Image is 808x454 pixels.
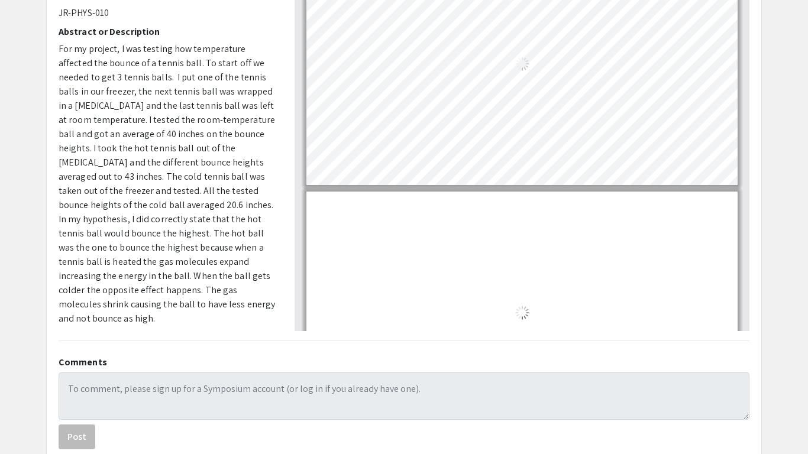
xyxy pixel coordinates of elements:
span: For my project, I was testing how temperature affected the bounce of a tennis ball. To start off ... [59,43,275,325]
iframe: Chat [758,401,799,445]
h2: Comments [59,356,749,368]
div: Page 2 [301,186,743,439]
button: Post [59,424,95,449]
p: JR-PHYS-010 [59,6,277,20]
div: Loading… [306,192,738,434]
h2: Abstract or Description [59,26,277,37]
